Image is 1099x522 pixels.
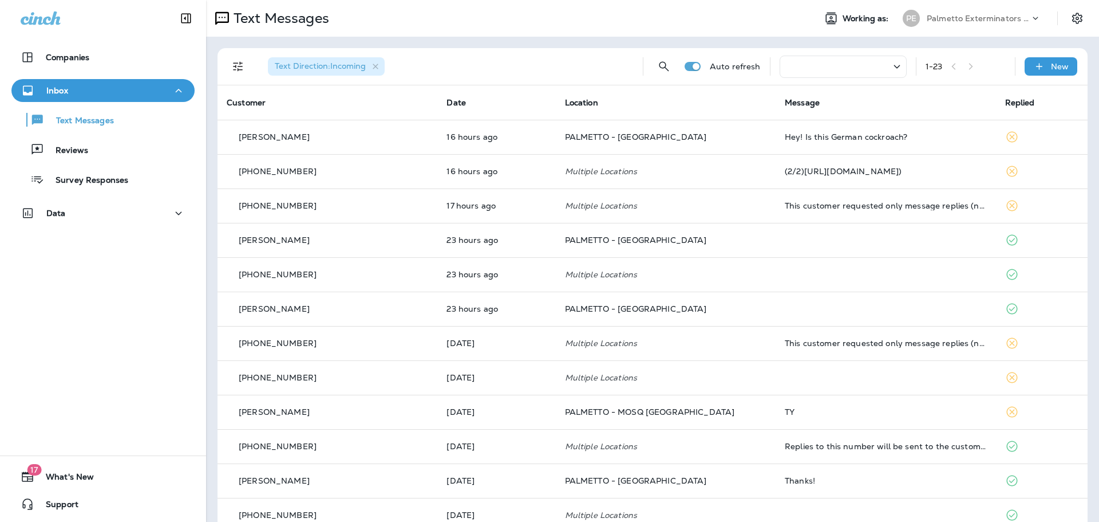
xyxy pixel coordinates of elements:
span: 17 [27,464,41,476]
p: Multiple Locations [565,201,766,210]
p: Sep 15, 2025 08:46 AM [446,236,546,245]
span: Text Direction : Incoming [275,61,366,71]
span: Date [446,97,466,108]
p: [PHONE_NUMBER] [239,511,317,520]
p: Sep 15, 2025 02:01 PM [446,201,546,210]
p: [PHONE_NUMBER] [239,373,317,382]
p: [PHONE_NUMBER] [239,442,317,451]
button: Inbox [11,79,195,102]
button: Support [11,493,195,516]
button: Companies [11,46,195,69]
p: Companies [46,53,89,62]
span: Replied [1005,97,1035,108]
div: 1 - 23 [926,62,943,71]
p: Multiple Locations [565,270,766,279]
p: [PERSON_NAME] [239,236,310,245]
span: Location [565,97,598,108]
button: Settings [1067,8,1088,29]
p: [PERSON_NAME] [239,132,310,142]
p: Text Messages [229,10,329,27]
p: Sep 15, 2025 03:32 PM [446,167,546,176]
button: Survey Responses [11,167,195,191]
button: Text Messages [11,108,195,132]
div: Replies to this number will be sent to the customer. You can also choose to call the customer thr... [785,442,986,451]
p: Sep 11, 2025 12:22 PM [446,511,546,520]
div: Text Direction:Incoming [268,57,385,76]
p: Palmetto Exterminators LLC [927,14,1030,23]
button: Collapse Sidebar [170,7,202,30]
div: PE [903,10,920,27]
span: PALMETTO - [GEOGRAPHIC_DATA] [565,304,707,314]
p: New [1051,62,1069,71]
p: [PHONE_NUMBER] [239,201,317,210]
span: PALMETTO - [GEOGRAPHIC_DATA] [565,132,707,142]
div: Thanks! [785,476,986,485]
div: Hey! Is this German cockroach? [785,132,986,142]
p: Inbox [46,86,68,95]
p: Sep 11, 2025 02:55 PM [446,476,546,485]
span: Working as: [843,14,891,23]
p: [PHONE_NUMBER] [239,270,317,279]
span: PALMETTO - [GEOGRAPHIC_DATA] [565,235,707,245]
p: [PERSON_NAME] [239,407,310,417]
button: Filters [227,55,250,78]
p: Sep 15, 2025 08:24 AM [446,304,546,313]
p: Sep 12, 2025 11:25 AM [446,339,546,348]
span: PALMETTO - MOSQ [GEOGRAPHIC_DATA] [565,407,735,417]
p: Multiple Locations [565,373,766,382]
p: Sep 11, 2025 03:28 PM [446,442,546,451]
p: Text Messages [45,116,114,127]
p: Multiple Locations [565,339,766,348]
p: Reviews [44,146,88,156]
p: Sep 12, 2025 09:31 AM [446,373,546,382]
p: Data [46,209,66,218]
span: Message [785,97,820,108]
div: (2/2)https://g.co/homeservices/avYkc) [785,167,986,176]
p: [PERSON_NAME] [239,304,310,313]
p: Multiple Locations [565,167,766,176]
button: Reviews [11,138,195,162]
p: Survey Responses [44,175,128,186]
div: This customer requested only message replies (no calls). Reply here or respond via your LSA dashb... [785,339,986,348]
button: Data [11,202,195,225]
p: [PHONE_NUMBER] [239,167,317,176]
p: Sep 12, 2025 08:34 AM [446,407,546,417]
div: This customer requested only message replies (no calls). Reply here or respond via your LSA dashb... [785,201,986,210]
span: Customer [227,97,266,108]
p: Auto refresh [710,62,761,71]
span: Support [34,500,78,513]
span: PALMETTO - [GEOGRAPHIC_DATA] [565,476,707,486]
p: [PERSON_NAME] [239,476,310,485]
p: [PHONE_NUMBER] [239,339,317,348]
p: Multiple Locations [565,511,766,520]
p: Multiple Locations [565,442,766,451]
p: Sep 15, 2025 08:39 AM [446,270,546,279]
p: Sep 15, 2025 03:53 PM [446,132,546,142]
div: TY [785,407,986,417]
button: Search Messages [653,55,675,78]
span: What's New [34,472,94,486]
button: 17What's New [11,465,195,488]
